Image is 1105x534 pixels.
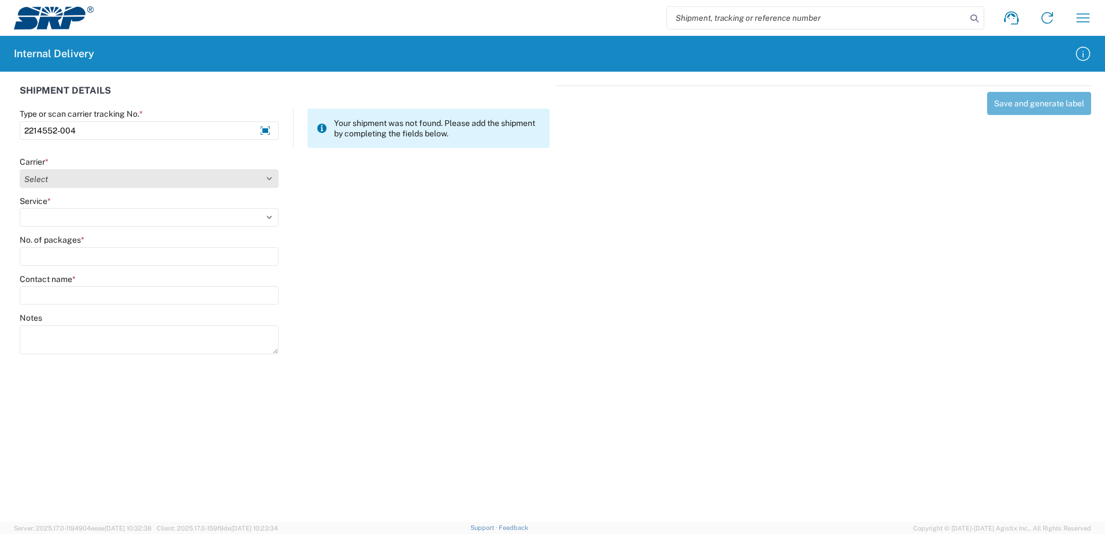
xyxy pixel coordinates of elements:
label: No. of packages [20,235,84,245]
h2: Internal Delivery [14,47,94,61]
span: Your shipment was not found. Please add the shipment by completing the fields below. [334,118,540,139]
span: [DATE] 10:23:34 [231,525,278,532]
label: Service [20,196,51,206]
a: Feedback [499,524,528,531]
img: srp [14,6,94,29]
span: [DATE] 10:32:38 [105,525,151,532]
label: Carrier [20,157,49,167]
input: Shipment, tracking or reference number [667,7,966,29]
a: Support [470,524,499,531]
label: Type or scan carrier tracking No. [20,109,143,119]
span: Server: 2025.17.0-1194904eeae [14,525,151,532]
div: SHIPMENT DETAILS [20,86,550,109]
span: Copyright © [DATE]-[DATE] Agistix Inc., All Rights Reserved [913,523,1091,533]
span: Client: 2025.17.0-159f9de [157,525,278,532]
label: Notes [20,313,42,323]
label: Contact name [20,274,76,284]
